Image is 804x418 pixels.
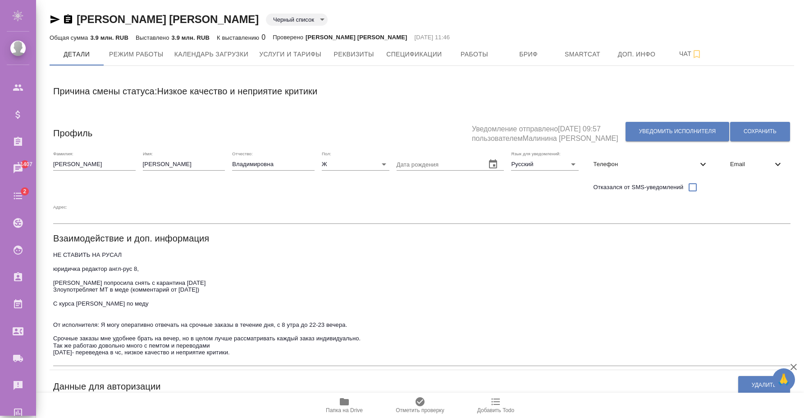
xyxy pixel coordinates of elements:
div: Email [723,154,790,174]
p: [DATE] 11:46 [415,33,450,42]
span: Доп. инфо [615,49,658,60]
h6: Профиль [53,126,92,140]
span: Реквизиты [332,49,375,60]
div: Русский [511,158,579,171]
h5: Уведомление отправлено [DATE] 09:57 пользователем Малинина [PERSON_NAME] [472,120,625,144]
button: Папка на Drive [306,393,382,418]
button: Скопировать ссылку для ЯМессенджера [50,14,60,25]
span: Спецификации [386,49,442,60]
span: Уведомить исполнителя [639,128,716,135]
span: 2 [18,187,32,196]
button: Черный список [270,16,317,23]
span: 🙏 [776,370,791,389]
span: Календарь загрузки [174,49,249,60]
span: Добавить Todo [477,407,514,413]
p: 3.9 млн. RUB [172,34,210,41]
svg: Подписаться [691,49,702,60]
span: Бриф [507,49,550,60]
span: Чат [669,48,713,60]
button: Сохранить [730,122,790,141]
button: Скопировать ссылку [63,14,73,25]
span: Email [730,160,772,169]
button: Удалить [738,376,790,395]
span: Отказался от SMS-уведомлений [593,183,683,192]
div: 0 [217,32,265,43]
span: Папка на Drive [326,407,363,413]
h6: Взаимодействие и доп. информация [53,231,209,246]
span: Услуги и тарифы [259,49,321,60]
p: 3.9 млн. RUB [90,34,128,41]
div: Ж [322,158,389,171]
p: [PERSON_NAME] [PERSON_NAME] [306,33,407,42]
label: Адрес: [53,204,67,209]
p: К выставлению [217,34,261,41]
a: 2 [2,185,34,207]
div: Черный список [266,14,328,26]
button: Уведомить исполнителя [626,122,729,141]
label: Отчество: [232,151,253,156]
label: Имя: [143,151,153,156]
a: 11407 [2,158,34,180]
span: 11407 [12,160,38,169]
label: Фамилия: [53,151,73,156]
label: Пол: [322,151,331,156]
label: Язык для уведомлений: [511,151,561,156]
span: Удалить [752,381,777,389]
span: Smartcat [561,49,604,60]
p: Проверено [273,33,306,42]
div: Телефон [586,154,716,174]
a: [PERSON_NAME] [PERSON_NAME] [77,13,259,25]
button: Отметить проверку [382,393,458,418]
h6: Причина смены статуса: Низкое качество и неприятие критики [53,84,317,98]
button: 🙏 [772,368,795,391]
span: Отметить проверку [396,407,444,413]
span: Телефон [593,160,698,169]
span: Детали [55,49,98,60]
span: Режим работы [109,49,164,60]
p: Выставлено [136,34,172,41]
button: Добавить Todo [458,393,534,418]
span: Работы [453,49,496,60]
span: Сохранить [744,128,777,135]
textarea: НЕ СТАВИТЬ НА РУСАЛ юридичка редактор англ-рус 8, [PERSON_NAME] попросила снять с карантина [DATE... [53,251,790,363]
h6: Данные для авторизации [53,379,161,394]
p: Общая сумма [50,34,90,41]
